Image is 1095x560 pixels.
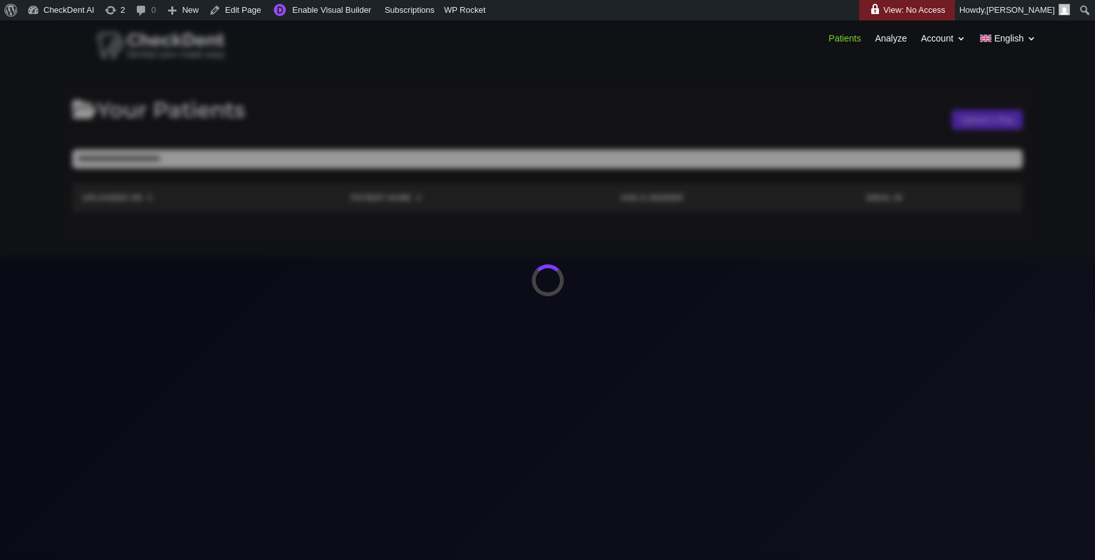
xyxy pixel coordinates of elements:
[921,34,967,48] a: Account
[828,34,861,48] a: Patients
[986,5,1055,15] span: [PERSON_NAME]
[1059,4,1070,15] img: Arnav Saha
[995,34,1024,43] span: English
[980,34,1036,48] a: English
[875,34,907,48] a: Analyze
